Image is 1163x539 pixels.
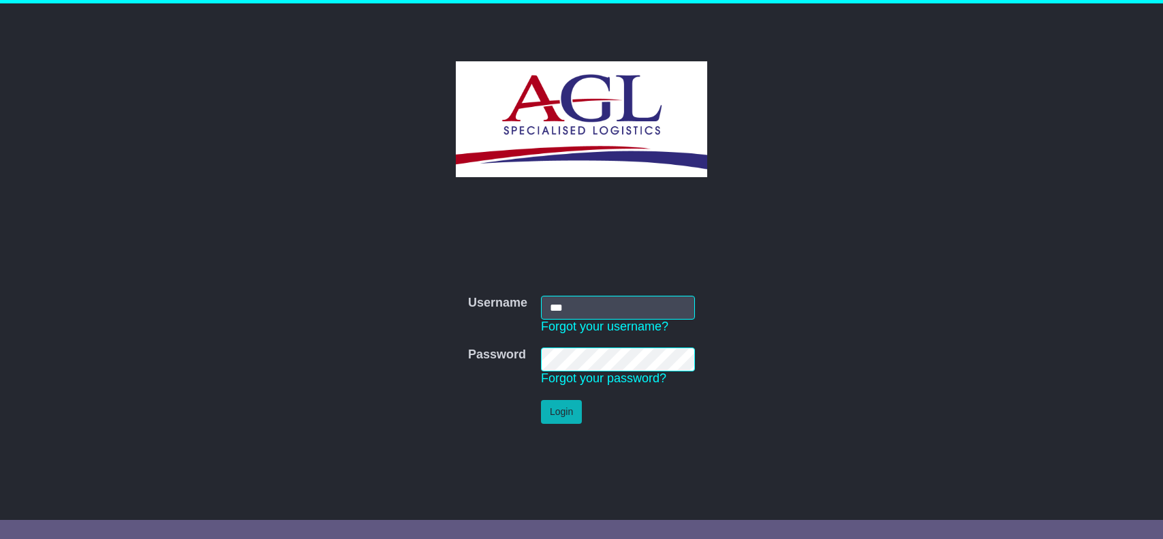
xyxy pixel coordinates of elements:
[468,296,527,311] label: Username
[456,61,707,177] img: AGL SPECIALISED LOGISTICS
[468,348,526,363] label: Password
[541,400,582,424] button: Login
[541,320,668,333] a: Forgot your username?
[541,371,666,385] a: Forgot your password?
